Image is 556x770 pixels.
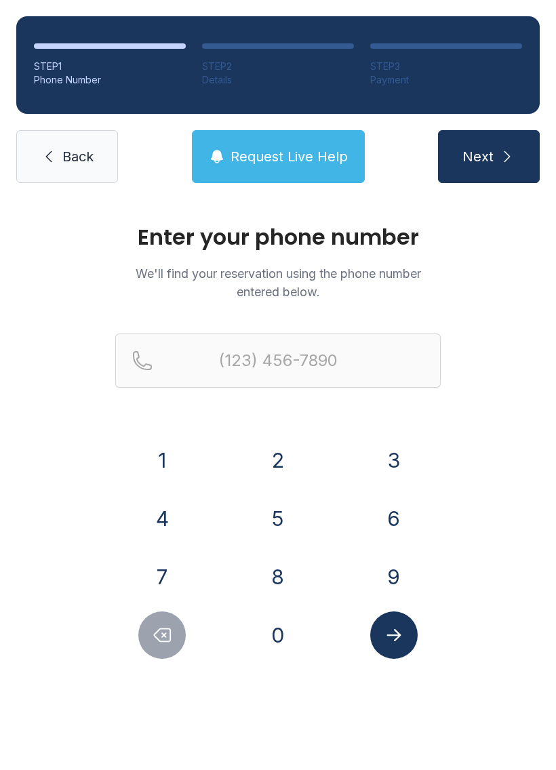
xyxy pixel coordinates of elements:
[115,226,441,248] h1: Enter your phone number
[370,611,418,659] button: Submit lookup form
[370,553,418,601] button: 9
[254,437,302,484] button: 2
[462,147,494,166] span: Next
[62,147,94,166] span: Back
[138,553,186,601] button: 7
[254,495,302,542] button: 5
[231,147,348,166] span: Request Live Help
[370,73,522,87] div: Payment
[115,264,441,301] p: We'll find your reservation using the phone number entered below.
[254,553,302,601] button: 8
[370,60,522,73] div: STEP 3
[34,60,186,73] div: STEP 1
[138,437,186,484] button: 1
[138,611,186,659] button: Delete number
[34,73,186,87] div: Phone Number
[138,495,186,542] button: 4
[115,333,441,388] input: Reservation phone number
[202,73,354,87] div: Details
[254,611,302,659] button: 0
[370,437,418,484] button: 3
[370,495,418,542] button: 6
[202,60,354,73] div: STEP 2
